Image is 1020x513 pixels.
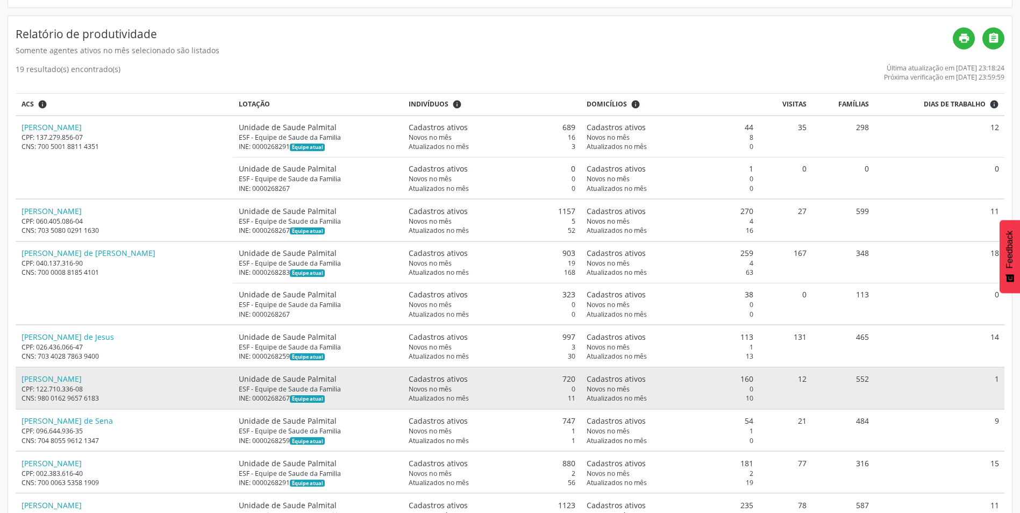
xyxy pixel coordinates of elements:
div: 19 [587,478,753,487]
span: Atualizados no mês [587,394,647,403]
div: 54 [587,415,753,426]
span: Novos no mês [587,174,630,183]
a: [PERSON_NAME] [22,458,82,468]
div: CPF: 096.644.936-35 [22,426,227,436]
div: 0 [587,310,753,319]
div: 19 [409,259,575,268]
span: Esta é a equipe atual deste Agente [290,144,325,151]
span: Indivíduos [409,99,448,109]
div: CNS: 980 0162 9657 6183 [22,394,227,403]
div: 168 [409,268,575,277]
span: Cadastros ativos [587,247,646,259]
div: 10 [587,394,753,403]
td: 11 [875,199,1004,241]
div: Unidade de Saude Palmital [239,163,397,174]
div: 1 [587,163,753,174]
td: 552 [812,367,875,409]
span: Novos no mês [587,426,630,436]
td: 12 [875,116,1004,158]
div: 56 [409,478,575,487]
div: 880 [409,458,575,469]
div: INE: 0000268267 [239,184,397,193]
td: 348 [812,241,875,283]
div: 903 [409,247,575,259]
span: Cadastros ativos [409,373,468,384]
i: Dias em que o(a) ACS fez pelo menos uma visita, ou ficha de cadastro individual ou cadastro domic... [989,99,999,109]
div: CNS: 704 8055 9612 1347 [22,436,227,445]
div: 0 [409,163,575,174]
div: Unidade de Saude Palmital [239,500,397,511]
div: 259 [587,247,753,259]
div: 38 [587,289,753,300]
div: 181 [587,458,753,469]
div: Unidade de Saude Palmital [239,247,397,259]
span: Novos no mês [409,217,452,226]
span: Atualizados no mês [409,226,469,235]
div: Próxima verificação em [DATE] 23:59:59 [884,73,1004,82]
div: 0 [409,310,575,319]
span: Novos no mês [409,426,452,436]
td: 1 [875,367,1004,409]
div: 30 [409,352,575,361]
span: Domicílios [587,99,627,109]
span: Esta é a equipe atual deste Agente [290,227,325,235]
i: ACSs que estiveram vinculados a uma UBS neste período, mesmo sem produtividade. [38,99,47,109]
div: 1123 [409,500,575,511]
div: 0 [409,174,575,183]
div: INE: 0000268259 [239,352,397,361]
span: Cadastros ativos [587,415,646,426]
span: Novos no mês [409,384,452,394]
td: 27 [759,199,812,241]
span: Atualizados no mês [587,142,647,151]
span: Cadastros ativos [409,289,468,300]
div: 1 [587,343,753,352]
div: Unidade de Saude Palmital [239,289,397,300]
div: CPF: 060.405.086-04 [22,217,227,226]
div: 323 [409,289,575,300]
span: Atualizados no mês [587,184,647,193]
span: Cadastros ativos [409,205,468,217]
div: INE: 0000268291 [239,478,397,487]
div: CNS: 703 4028 7863 9400 [22,352,227,361]
div: Unidade de Saude Palmital [239,331,397,343]
span: Atualizados no mês [409,478,469,487]
span: Feedback [1005,231,1015,268]
span: Cadastros ativos [409,500,468,511]
span: Cadastros ativos [587,331,646,343]
div: 2 [587,469,753,478]
div: ESF - Equipe de Saude da Familia [239,174,397,183]
div: CPF: 137.279.856-07 [22,133,227,142]
button: Feedback - Mostrar pesquisa [1000,220,1020,293]
div: 113 [587,331,753,343]
span: Esta é a equipe atual deste Agente [290,395,325,403]
span: Atualizados no mês [587,478,647,487]
span: Atualizados no mês [409,352,469,361]
div: Unidade de Saude Palmital [239,373,397,384]
div: INE: 0000268267 [239,394,397,403]
td: 167 [759,241,812,283]
div: 0 [409,384,575,394]
span: Novos no mês [587,343,630,352]
span: Atualizados no mês [409,310,469,319]
div: CNS: 700 0008 8185 4101 [22,268,227,277]
td: 0 [812,157,875,199]
div: Unidade de Saude Palmital [239,205,397,217]
td: 298 [812,116,875,158]
span: Cadastros ativos [409,122,468,133]
span: Atualizados no mês [587,268,647,277]
a: [PERSON_NAME] [22,374,82,384]
span: Cadastros ativos [409,331,468,343]
div: 1 [409,426,575,436]
span: Atualizados no mês [409,142,469,151]
div: ESF - Equipe de Saude da Familia [239,217,397,226]
span: Novos no mês [409,300,452,309]
div: 1 [587,426,753,436]
td: 131 [759,325,812,367]
span: Cadastros ativos [587,289,646,300]
span: Novos no mês [409,343,452,352]
div: 0 [409,184,575,193]
div: 11 [409,394,575,403]
i:  [988,32,1000,44]
div: 4 [587,217,753,226]
div: ESF - Equipe de Saude da Familia [239,426,397,436]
